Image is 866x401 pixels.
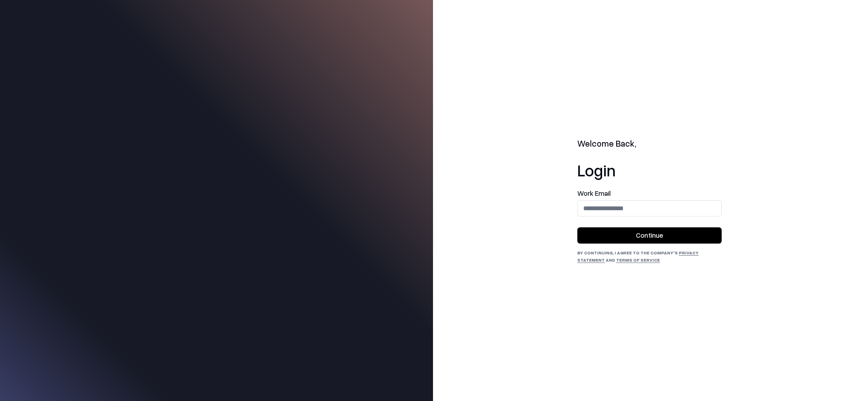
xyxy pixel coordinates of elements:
button: Continue [577,227,722,244]
a: Terms of Service [616,257,660,263]
label: Work Email [577,190,722,197]
a: Privacy Statement [577,250,699,263]
div: By continuing, I agree to the Company's and [577,249,722,263]
h1: Login [577,161,722,179]
h2: Welcome Back, [577,138,722,150]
